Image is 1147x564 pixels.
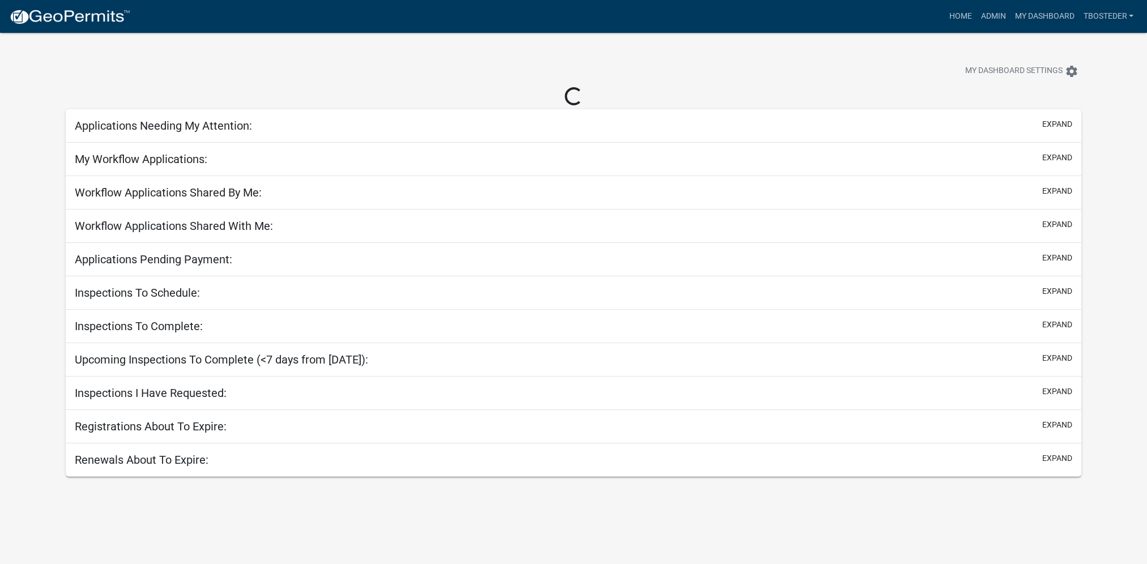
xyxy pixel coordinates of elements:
h5: Workflow Applications Shared With Me: [75,219,273,233]
a: Admin [976,6,1010,27]
button: expand [1042,219,1072,230]
a: My Dashboard [1010,6,1078,27]
button: My Dashboard Settingssettings [956,60,1088,82]
h5: My Workflow Applications: [75,152,207,166]
button: expand [1042,386,1072,398]
h5: Inspections To Complete: [75,319,203,333]
h5: Upcoming Inspections To Complete (<7 days from [DATE]): [75,353,368,366]
button: expand [1042,419,1072,431]
button: expand [1042,285,1072,297]
h5: Inspections I Have Requested: [75,386,227,400]
h5: Inspections To Schedule: [75,286,200,300]
a: tbosteder [1078,6,1138,27]
button: expand [1042,185,1072,197]
button: expand [1042,152,1072,164]
i: settings [1065,65,1078,78]
button: expand [1042,319,1072,331]
button: expand [1042,118,1072,130]
button: expand [1042,352,1072,364]
a: Home [944,6,976,27]
button: expand [1042,252,1072,264]
h5: Renewals About To Expire: [75,453,208,467]
h5: Registrations About To Expire: [75,420,227,433]
button: expand [1042,452,1072,464]
h5: Applications Needing My Attention: [75,119,252,133]
h5: Applications Pending Payment: [75,253,232,266]
span: My Dashboard Settings [965,65,1063,78]
h5: Workflow Applications Shared By Me: [75,186,262,199]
